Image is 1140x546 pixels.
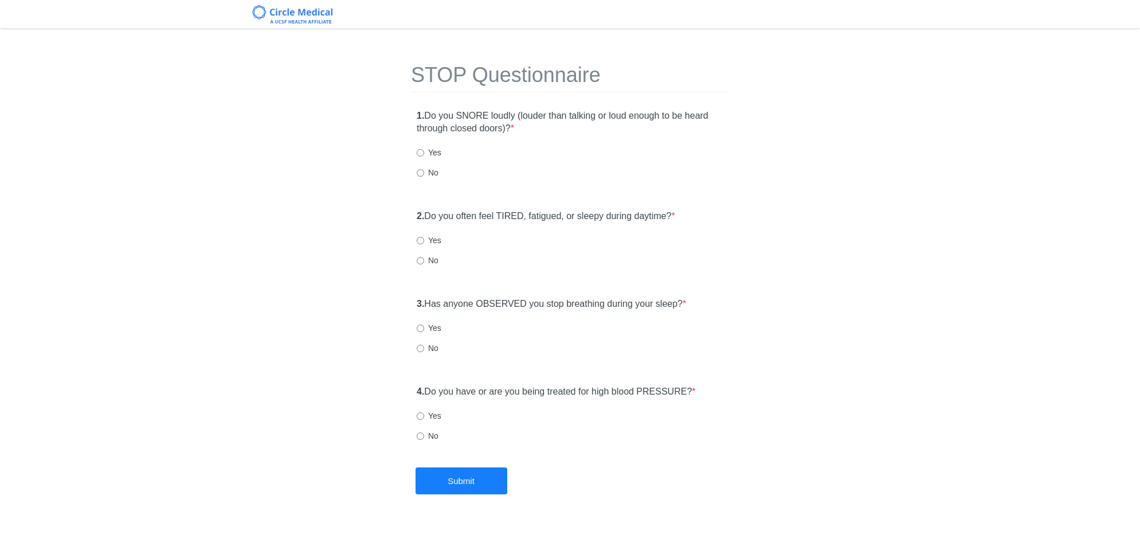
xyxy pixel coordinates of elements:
label: No [417,430,438,442]
label: No [417,167,438,178]
label: Do you have or are you being treated for high blood PRESSURE? [417,385,696,399]
strong: 1. [417,111,424,120]
input: No [417,345,424,352]
label: Yes [417,235,441,246]
label: Yes [417,410,441,422]
input: Yes [417,325,424,332]
label: No [417,255,438,266]
input: Yes [417,412,424,420]
button: Submit [416,467,507,494]
input: No [417,257,424,264]
strong: 4. [417,387,424,396]
input: Yes [417,237,424,244]
label: Yes [417,147,441,158]
img: Circle Medical Logo [252,5,333,24]
label: No [417,342,438,354]
input: No [417,432,424,440]
input: Yes [417,149,424,157]
label: Do you SNORE loudly (louder than talking or loud enough to be heard through closed doors)? [417,110,723,136]
input: No [417,169,424,177]
strong: 3. [417,299,424,309]
h1: STOP Questionnaire [411,64,729,92]
label: Yes [417,322,441,334]
label: Has anyone OBSERVED you stop breathing during your sleep? [417,298,686,311]
label: Do you often feel TIRED, fatigued, or sleepy during daytime? [417,210,675,223]
strong: 2. [417,211,424,221]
